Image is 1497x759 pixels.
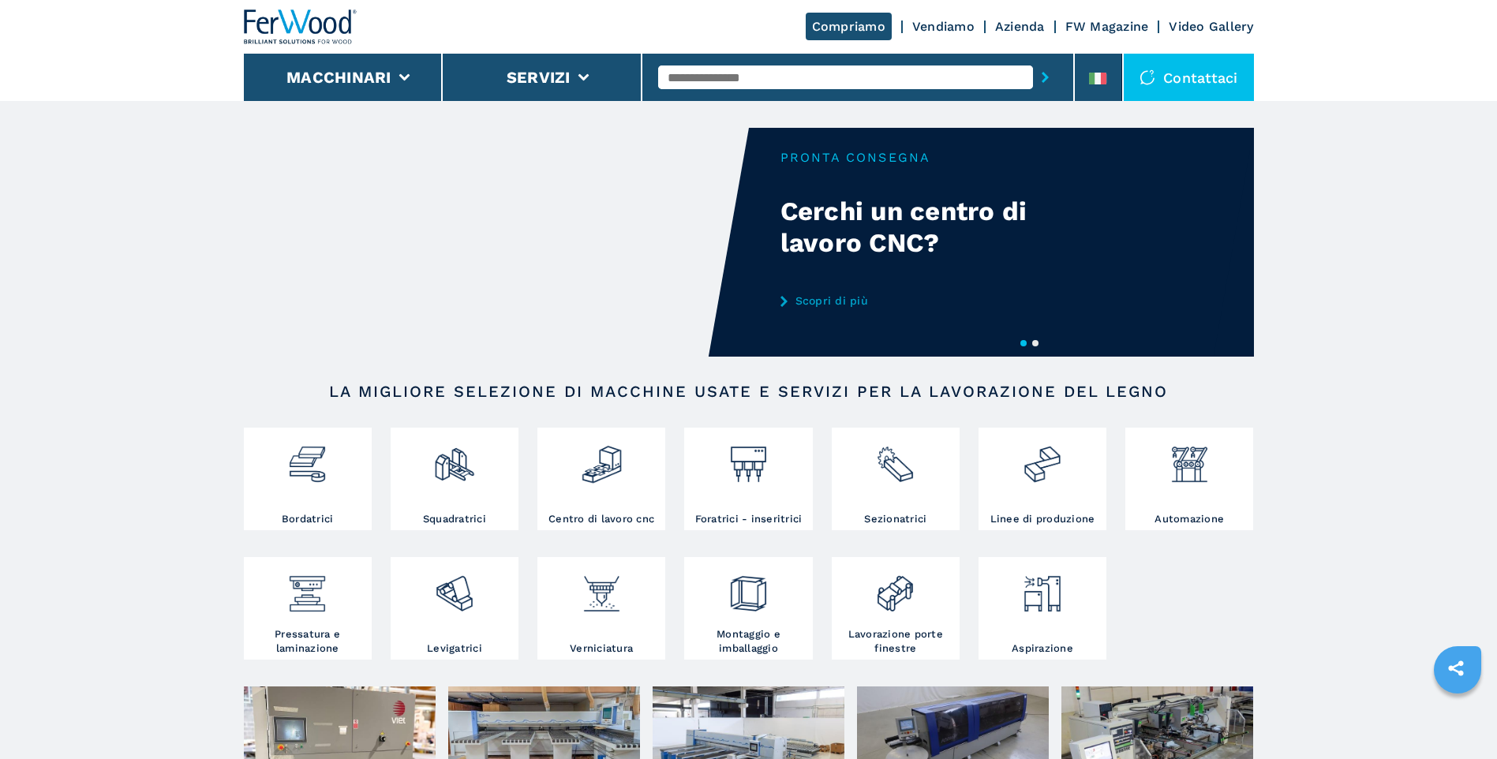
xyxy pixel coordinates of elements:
[244,557,372,660] a: Pressatura e laminazione
[391,428,518,530] a: Squadratrici
[507,68,571,87] button: Servizi
[548,512,654,526] h3: Centro di lavoro cnc
[1065,19,1149,34] a: FW Magazine
[1169,432,1211,485] img: automazione.png
[1140,69,1155,85] img: Contattaci
[294,382,1203,401] h2: LA MIGLIORE SELEZIONE DI MACCHINE USATE E SERVIZI PER LA LAVORAZIONE DEL LEGNO
[248,627,368,656] h3: Pressatura e laminazione
[423,512,486,526] h3: Squadratrici
[1020,340,1027,346] button: 1
[728,432,769,485] img: foratrici_inseritrici_2.png
[1125,428,1253,530] a: Automazione
[1436,649,1476,688] a: sharethis
[688,627,808,656] h3: Montaggio e imballaggio
[537,428,665,530] a: Centro di lavoro cnc
[695,512,803,526] h3: Foratrici - inseritrici
[1033,59,1057,95] button: submit-button
[244,428,372,530] a: Bordatrici
[979,428,1106,530] a: Linee di produzione
[286,561,328,615] img: pressa-strettoia.png
[537,557,665,660] a: Verniciatura
[780,294,1090,307] a: Scopri di più
[1032,340,1039,346] button: 2
[832,557,960,660] a: Lavorazione porte finestre
[286,432,328,485] img: bordatrici_1.png
[282,512,334,526] h3: Bordatrici
[1124,54,1254,101] div: Contattaci
[684,557,812,660] a: Montaggio e imballaggio
[1021,561,1063,615] img: aspirazione_1.png
[433,432,475,485] img: squadratrici_2.png
[581,561,623,615] img: verniciatura_1.png
[684,428,812,530] a: Foratrici - inseritrici
[286,68,391,87] button: Macchinari
[806,13,892,40] a: Compriamo
[1430,688,1485,747] iframe: Chat
[979,557,1106,660] a: Aspirazione
[1169,19,1253,34] a: Video Gallery
[832,428,960,530] a: Sezionatrici
[728,561,769,615] img: montaggio_imballaggio_2.png
[427,641,482,656] h3: Levigatrici
[1012,641,1073,656] h3: Aspirazione
[836,627,956,656] h3: Lavorazione porte finestre
[581,432,623,485] img: centro_di_lavoro_cnc_2.png
[433,561,475,615] img: levigatrici_2.png
[864,512,926,526] h3: Sezionatrici
[995,19,1045,34] a: Azienda
[244,9,357,44] img: Ferwood
[1021,432,1063,485] img: linee_di_produzione_2.png
[570,641,633,656] h3: Verniciatura
[1155,512,1224,526] h3: Automazione
[244,128,749,357] video: Your browser does not support the video tag.
[912,19,975,34] a: Vendiamo
[990,512,1095,526] h3: Linee di produzione
[874,432,916,485] img: sezionatrici_2.png
[874,561,916,615] img: lavorazione_porte_finestre_2.png
[391,557,518,660] a: Levigatrici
